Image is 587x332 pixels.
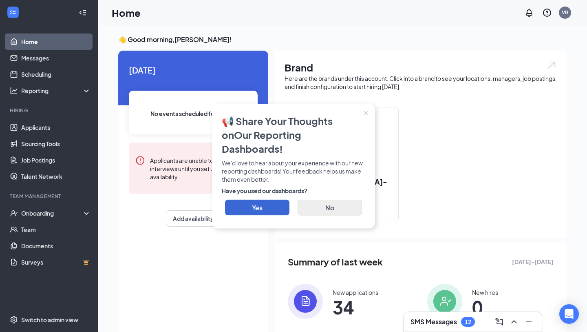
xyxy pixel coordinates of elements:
button: ChevronUp [508,315,521,328]
svg: WorkstreamLogo [9,8,17,16]
div: Team Management [10,193,89,200]
a: Sourcing Tools [21,136,91,152]
div: Hiring [10,107,89,114]
svg: QuestionInfo [542,8,552,18]
img: open.6027fd2a22e1237b5b06.svg [546,60,557,70]
div: Switch to admin view [21,316,78,324]
div: New applications [333,288,378,296]
span: [DATE] - [DATE] [512,257,554,266]
img: icon [288,284,323,319]
a: Scheduling [21,66,91,82]
a: Talent Network [21,168,91,185]
a: Job Postings [21,152,91,168]
div: 12 [465,319,471,325]
div: Onboarding [21,209,84,217]
button: ComposeMessage [493,315,506,328]
svg: UserCheck [10,209,18,217]
span: No events scheduled for [DATE] . [150,109,236,118]
button: Minimize [522,315,535,328]
svg: Collapse [79,9,87,17]
a: Team [21,221,91,238]
div: Reporting [21,87,91,95]
svg: Minimize [524,317,534,327]
span: 34 [333,300,378,314]
div: Applicants are unable to schedule interviews until you set up your availability. [150,156,251,181]
img: icon [427,284,462,319]
a: SurveysCrown [21,254,91,270]
svg: ChevronUp [509,317,519,327]
span: 0 [472,300,498,314]
h1: Home [112,6,141,20]
div: VB [562,9,568,16]
span: [DATE] [129,64,258,76]
div: Here are the brands under this account. Click into a brand to see your locations, managers, job p... [285,74,557,91]
div: New hires [472,288,498,296]
svg: Settings [10,316,18,324]
button: Add availability [166,210,221,227]
svg: Analysis [10,87,18,95]
div: Open Intercom Messenger [559,304,579,324]
svg: Notifications [524,8,534,18]
span: Summary of last week [288,255,383,269]
a: Applicants [21,119,91,136]
h3: 👋 Good morning, [PERSON_NAME] ! [118,35,567,44]
a: Home [21,33,91,50]
svg: ComposeMessage [494,317,504,327]
h3: SMS Messages [410,317,457,326]
svg: Error [135,156,145,165]
a: Documents [21,238,91,254]
h1: Brand [285,60,557,74]
a: Messages [21,50,91,66]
